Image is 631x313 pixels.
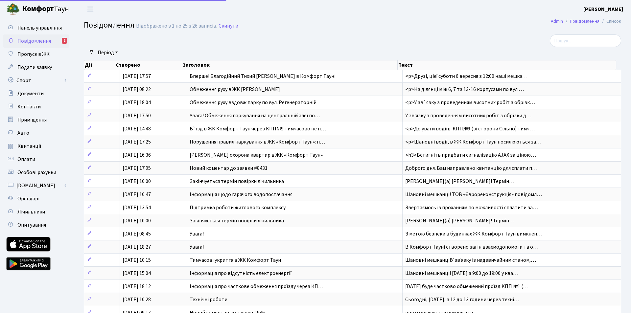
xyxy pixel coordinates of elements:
[3,126,69,140] a: Авто
[190,138,325,145] span: Порушення правил паркування в ЖК «Комфорт Таун»: п…
[190,217,284,224] span: Закінчується термін повірки лічильника
[7,3,20,16] img: logo.png
[62,38,67,44] div: 2
[405,257,536,264] span: Шановні мешканці!У зв'язку із надзвичайним станом,…
[17,51,50,58] span: Пропуск в ЖК
[123,178,151,185] span: [DATE] 10:00
[583,5,623,13] a: [PERSON_NAME]
[3,113,69,126] a: Приміщення
[3,61,69,74] a: Подати заявку
[190,73,336,80] span: Вперше! Благодійний Тихий [PERSON_NAME] в Комфорт Тауні
[190,296,227,303] span: Технічні роботи
[136,23,217,29] div: Відображено з 1 по 25 з 26 записів.
[541,14,631,28] nav: breadcrumb
[405,243,538,251] span: В Комфорт Тауні створено загін взаємодопомоги та о…
[182,60,398,70] th: Заголовок
[190,243,204,251] span: Увага!
[190,283,323,290] span: Інформація про часткове обмеження проїзду через КП…
[190,165,268,172] span: Новий коментар до заявки #8431
[123,165,151,172] span: [DATE] 17:05
[405,73,527,80] span: <p>Друзі, цієї суботи 6 вересня з 12:00 наші мешка…
[123,125,151,132] span: [DATE] 14:48
[190,257,281,264] span: Тимчасові укриття в ЖК Комфорт Таун
[123,243,151,251] span: [DATE] 18:27
[3,87,69,100] a: Документи
[405,151,536,159] span: <h3>Встигніть придбати сигналізацію AJAX за ціною…
[405,125,535,132] span: <p>До уваги водіїв. КПП№9 (зі сторони Сільпо) тимч…
[3,74,69,87] a: Спорт
[123,138,151,145] span: [DATE] 17:25
[17,90,44,97] span: Документи
[17,129,29,137] span: Авто
[3,48,69,61] a: Пропуск в ЖК
[3,34,69,48] a: Повідомлення2
[405,86,524,93] span: <p>На ділянці між 6, 7 та 13-16 корпусами по вул.…
[17,103,41,110] span: Контакти
[405,296,519,303] span: Сьогодні, [DATE], з 12 до 13 години через техні…
[570,18,599,25] a: Повідомлення
[219,23,238,29] a: Скинути
[17,208,45,215] span: Лічильники
[190,151,323,159] span: [PERSON_NAME] охорона квартир в ЖК «Комфорт Таун»
[3,205,69,218] a: Лічильники
[583,6,623,13] b: [PERSON_NAME]
[123,230,151,237] span: [DATE] 08:45
[82,4,99,14] button: Переключити навігацію
[123,73,151,80] span: [DATE] 17:57
[405,99,535,106] span: <p>У зв`язку з проведенням висотних робіт з обрізк…
[405,270,518,277] span: Шановні мешканці! [DATE] з 9:00 до 19:00 у ква…
[17,169,56,176] span: Особові рахунки
[405,191,542,198] span: Шановні мешканці! ТОВ «Єврореконструкція» повідомл…
[190,230,204,237] span: Увага!
[190,191,292,198] span: Інформація щодо гарячого водопостачання
[123,204,151,211] span: [DATE] 13:54
[123,217,151,224] span: [DATE] 10:00
[190,178,284,185] span: Закінчується термін повірки лічильника
[190,112,320,119] span: Увага! Обмеження паркування на центральній алеї по…
[405,204,538,211] span: Звертаємось із проханням по можливості сплатити за…
[405,112,531,119] span: У звʼязку з проведенням висотних робіт з обрізки д…
[17,37,51,45] span: Повідомлення
[17,64,52,71] span: Подати заявку
[95,47,121,58] a: Період
[22,4,69,15] span: Таун
[123,151,151,159] span: [DATE] 16:36
[84,19,134,31] span: Повідомлення
[3,153,69,166] a: Оплати
[115,60,182,70] th: Створено
[17,24,62,32] span: Панель управління
[22,4,54,14] b: Комфорт
[3,179,69,192] a: [DOMAIN_NAME]
[190,86,280,93] span: Обмеження руху в ЖК [PERSON_NAME]
[190,270,292,277] span: Інформація про відсутність електроенергії
[123,296,151,303] span: [DATE] 10:28
[405,283,528,290] span: [DATE] буде частково обмежений проїзд:КПП №1 (…
[551,18,563,25] a: Admin
[190,99,316,106] span: Обмеження руху вздовж парку по вул. Регенераторній
[190,125,326,132] span: В`їзд в ЖК Комфорт Таун через КПП№9 тимчасово не п…
[123,99,151,106] span: [DATE] 18:04
[3,166,69,179] a: Особові рахунки
[405,230,542,237] span: З метою безпеки в будинках ЖК Комфорт Таун вимкнен…
[123,191,151,198] span: [DATE] 10:47
[398,60,616,70] th: Текст
[405,138,541,145] span: <p>Шановні водії, в ЖК Комфорт Таун посилюються за…
[123,270,151,277] span: [DATE] 15:04
[123,112,151,119] span: [DATE] 17:50
[599,18,621,25] li: Список
[405,178,514,185] span: [PERSON_NAME](а) [PERSON_NAME]! Термін…
[3,100,69,113] a: Контакти
[550,34,621,47] input: Пошук...
[405,165,537,172] span: Доброго дня. Вам направлено квитанцію для сплати п…
[17,143,41,150] span: Квитанції
[17,221,46,229] span: Опитування
[190,204,286,211] span: Підтримка роботи житлового комплексу
[17,116,47,123] span: Приміщення
[17,195,39,202] span: Орендарі
[405,217,514,224] span: [PERSON_NAME](а) [PERSON_NAME]! Термін…
[123,86,151,93] span: [DATE] 08:22
[3,218,69,232] a: Опитування
[123,257,151,264] span: [DATE] 10:15
[84,60,115,70] th: Дії
[17,156,35,163] span: Оплати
